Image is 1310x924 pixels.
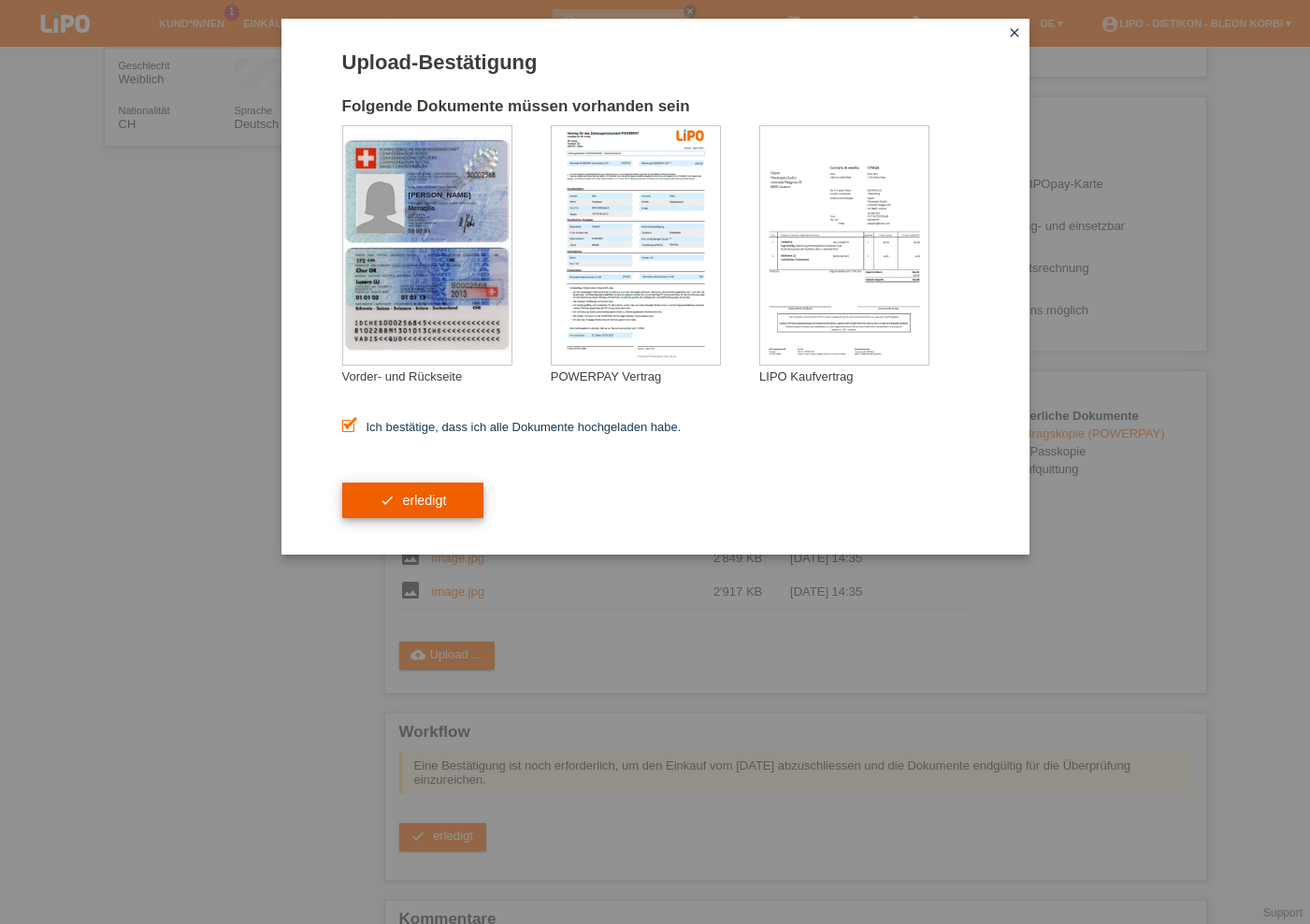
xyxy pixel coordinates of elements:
a: close [1002,23,1027,45]
div: LIPO Kaufvertrag [759,369,968,383]
h1: Upload-Bestätigung [342,51,969,74]
h2: Folgende Dokumente müssen vorhanden sein [342,97,969,125]
div: Vorder- und Rückseite [342,369,551,383]
div: Meraglia [409,205,502,211]
img: upload_document_confirmation_type_receipt_generic.png [760,126,929,365]
label: Ich bestätige, dass ich alle Dokumente hochgeladen habe. [342,420,682,434]
img: upload_document_confirmation_type_contract_kkg_whitelabel.png [552,126,720,365]
div: [PERSON_NAME] [409,191,502,199]
img: 39073_print.png [676,129,704,141]
div: POWERPAY Vertrag [551,369,759,383]
img: swiss_id_photo_female.png [356,174,405,234]
span: erledigt [402,493,446,508]
i: check [380,493,395,508]
i: close [1007,25,1022,40]
button: check erledigt [342,483,484,518]
img: upload_document_confirmation_type_id_swiss_empty.png [343,126,511,365]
